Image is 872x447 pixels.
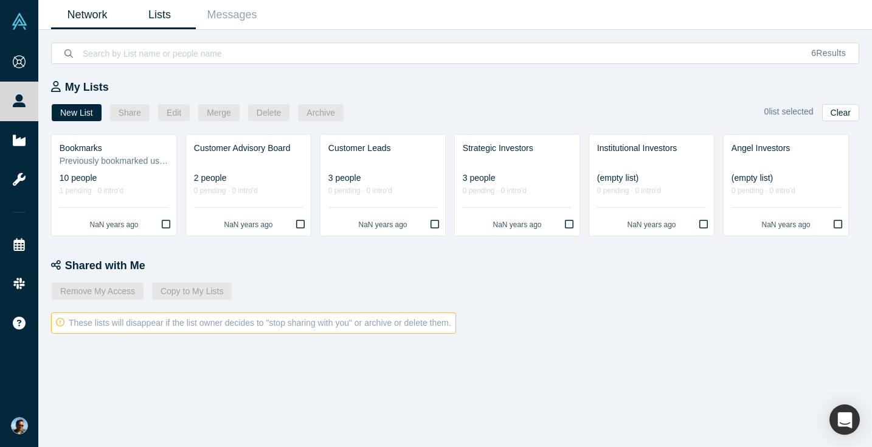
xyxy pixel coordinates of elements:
div: Shared with Me [51,258,872,274]
a: Customer Advisory Board2 people0 pending · 0 intro'dNaN years ago [186,135,311,236]
button: Copy to My Lists [152,283,232,300]
div: 1 pending · 0 intro'd [60,185,168,197]
a: Messages [196,1,268,29]
button: Bookmark [693,214,714,236]
a: Strategic Investors3 people0 pending · 0 intro'dNaN years ago [455,135,580,236]
button: Bookmark [289,214,311,236]
div: 0 pending · 0 intro'd [597,185,706,197]
div: Strategic Investors [463,142,572,155]
div: NaN years ago [60,219,168,230]
div: 10 people [60,172,168,185]
a: Network [51,1,123,29]
img: Alchemist Vault Logo [11,13,28,30]
button: Remove My Access [52,283,144,300]
div: NaN years ago [328,219,437,230]
a: Institutional Investors(empty list)0 pending · 0 intro'dNaN years ago [589,135,714,236]
button: Bookmark [558,214,580,236]
a: Lists [123,1,196,29]
div: 0 pending · 0 intro'd [328,185,437,197]
div: (empty list) [597,172,706,185]
div: These lists will disappear if the list owner decides to "stop sharing with you" or archive or del... [51,312,456,334]
div: NaN years ago [732,219,840,230]
div: Previously bookmarked users [60,155,168,167]
div: Customer Advisory Board [194,142,303,155]
button: Clear [822,104,859,121]
div: Customer Leads [328,142,437,155]
a: Angel Investors(empty list)0 pending · 0 intro'dNaN years ago [724,135,848,236]
div: NaN years ago [194,219,303,230]
div: Bookmarks [60,142,168,155]
button: Edit [158,104,190,121]
span: 0 list selected [764,107,814,116]
a: Customer Leads3 people0 pending · 0 intro'dNaN years ago [320,135,445,236]
div: 3 people [463,172,572,185]
button: Bookmark [155,214,176,236]
div: NaN years ago [597,219,706,230]
div: 0 pending · 0 intro'd [732,185,840,197]
div: Angel Investors [732,142,840,155]
button: Merge [198,104,240,121]
div: (empty list) [732,172,840,185]
div: Institutional Investors [597,142,706,155]
div: 2 people [194,172,303,185]
div: 3 people [328,172,437,185]
span: Results [811,48,846,58]
div: NaN years ago [463,219,572,230]
div: My Lists [51,79,872,96]
button: Share [110,104,150,121]
img: Jayant Shekhar's Account [11,417,28,434]
button: Bookmark [827,214,848,236]
div: 0 pending · 0 intro'd [194,185,303,197]
input: Search by List name or people name [81,39,798,68]
a: BookmarksPreviously bookmarked users10 people1 pending · 0 intro'dNaN years ago [52,135,176,236]
button: Archive [298,104,344,121]
span: 6 [811,48,816,58]
button: New List [52,104,102,121]
button: Bookmark [424,214,445,236]
div: 0 pending · 0 intro'd [463,185,572,197]
button: Delete [248,104,289,121]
